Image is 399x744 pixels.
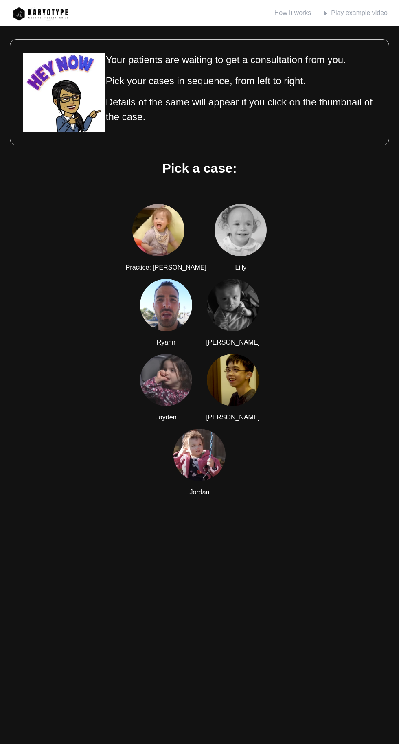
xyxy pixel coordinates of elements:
[167,487,232,497] div: Jordan
[200,413,265,422] div: [PERSON_NAME]
[200,272,265,347] a: [PERSON_NAME]
[167,422,232,497] a: Jordan
[126,263,206,272] div: Practice: [PERSON_NAME]
[134,413,199,422] div: Jayden
[200,338,265,347] div: [PERSON_NAME]
[208,198,273,272] a: Lilly
[200,347,265,422] a: [PERSON_NAME]
[106,53,376,67] p: Your patients are waiting to get a consultation from you.
[106,74,376,88] p: Pick your cases in sequence, from left to right.
[126,198,206,272] a: Practice: [PERSON_NAME]
[23,53,105,132] img: app%2Fkaryotype%2Fgenie-hey-now-1d7.png
[134,272,199,347] a: Ryann
[273,7,318,20] li: ·
[134,338,199,347] div: Ryann
[106,95,376,124] p: Details of the same will appear if you click on the thumbnail of the case.
[208,263,273,272] div: Lilly
[10,158,389,178] div: Pick a case:
[321,7,389,20] a: ⏵ Play example video
[273,7,313,20] a: How it works
[10,4,71,23] img: app%2F47f54867%2Fpasted%20image%200-338.png
[134,347,199,422] a: Jayden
